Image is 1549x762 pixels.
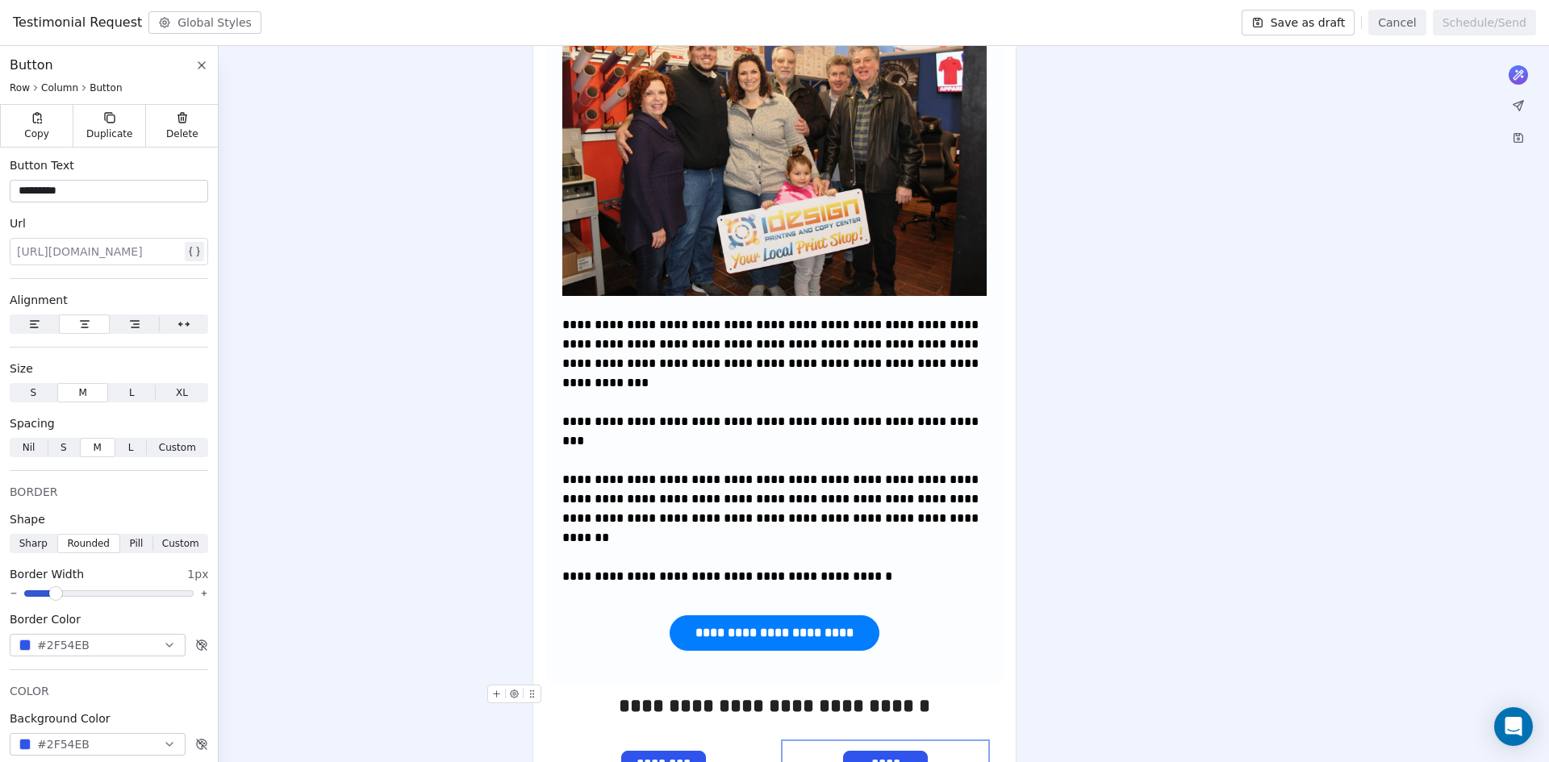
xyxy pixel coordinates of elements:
span: L [128,440,134,455]
button: Cancel [1368,10,1426,35]
span: Row [10,81,30,94]
span: Pill [129,536,143,551]
span: Background Color [10,710,111,727]
span: S [31,385,37,400]
span: Spacing [10,415,55,431]
span: 1px [187,566,208,582]
span: Nil [23,440,35,455]
span: Delete [166,127,198,140]
span: S [61,440,67,455]
span: L [129,385,135,400]
span: Button [10,56,53,75]
span: Border Width [10,566,84,582]
span: #2F54EB [37,637,90,654]
div: Open Intercom Messenger [1494,707,1533,746]
span: Sharp [19,536,48,551]
div: COLOR [10,683,208,699]
span: Button [90,81,122,94]
span: Custom [159,440,196,455]
span: Size [10,360,33,377]
span: Url [10,215,26,231]
span: Copy [24,127,49,140]
span: Testimonial Request [13,13,142,32]
button: Global Styles [148,11,261,34]
div: BORDER [10,484,208,500]
span: Shape [10,511,45,527]
span: XL [176,385,188,400]
span: #2F54EB [37,736,90,753]
button: Save as draft [1242,10,1355,35]
button: Schedule/Send [1433,10,1536,35]
button: #2F54EB [10,733,186,756]
span: Button Text [10,157,74,173]
span: Duplicate [86,127,132,140]
span: Border Color [10,611,81,627]
span: Column [41,81,78,94]
button: #2F54EB [10,634,186,656]
span: Custom [162,536,199,551]
span: Alignment [10,292,68,308]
